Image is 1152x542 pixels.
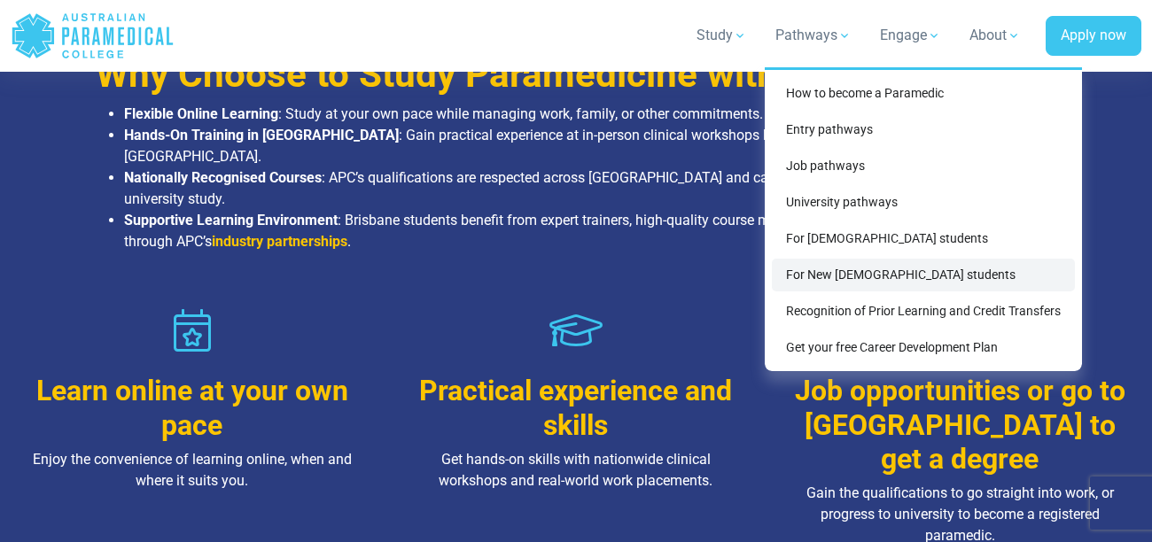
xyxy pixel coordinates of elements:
strong: Supportive Learning Environment [124,212,338,228]
a: Engage [869,11,952,60]
h2: Job opportunities or go to [GEOGRAPHIC_DATA] to get a degree [793,374,1127,476]
a: Job pathways [772,150,1075,182]
a: Apply now [1046,16,1141,57]
h2: Practical experience and skills [409,374,743,442]
a: For New [DEMOGRAPHIC_DATA] students [772,259,1075,291]
a: Get your free Career Development Plan [772,331,1075,364]
a: Recognition of Prior Learning and Credit Transfers [772,295,1075,328]
a: Study [686,11,758,60]
strong: Nationally Recognised Courses [124,169,322,186]
h2: Why Choose to Study Paramedicine with APC? [96,52,1057,97]
strong: Hands-On Training in [GEOGRAPHIC_DATA] [124,127,399,143]
a: About [959,11,1031,60]
a: industry partnerships [212,233,347,250]
a: Entry pathways [772,113,1075,146]
div: Pathways [765,67,1082,371]
li: : APC’s qualifications are respected across [GEOGRAPHIC_DATA] and can lead to various career path... [124,167,1057,210]
li: : Brisbane students benefit from expert trainers, high-quality course materials, and access to cl... [124,210,1057,252]
a: How to become a Paramedic [772,77,1075,110]
li: : Gain practical experience at in-person clinical workshops held at our HQ located on the [GEOGRA... [124,125,1057,167]
a: Pathways [765,11,862,60]
p: Enjoy the convenience of learning online, when and where it suits you. [25,449,359,492]
a: University pathways [772,186,1075,219]
strong: Flexible Online Learning [124,105,278,122]
p: Get hands-on skills with nationwide clinical workshops and real-world work placements. [409,449,743,492]
li: : Study at your own pace while managing work, family, or other commitments. [124,104,1057,125]
a: Australian Paramedical College [11,7,175,65]
h2: Learn online at your own pace [25,374,359,442]
a: For [DEMOGRAPHIC_DATA] students [772,222,1075,255]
